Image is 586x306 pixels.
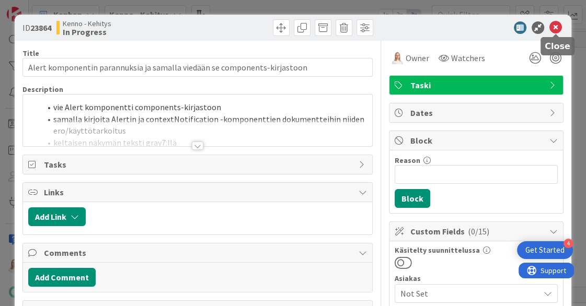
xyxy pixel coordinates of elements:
span: ID [22,21,51,34]
span: Comments [44,246,353,259]
b: 23864 [30,22,51,33]
span: Owner [406,52,429,64]
h5: Close [545,41,570,51]
span: Tasks [44,158,353,171]
span: Dates [410,107,544,119]
li: vie Alert komponentti components-kirjastoon [41,101,367,113]
span: Taski [410,79,544,91]
span: Links [44,186,353,198]
div: Get Started [525,245,565,255]
span: Watchers [451,52,485,64]
span: Support [22,2,48,14]
span: Custom Fields [410,225,544,238]
input: type card name here... [22,58,373,77]
span: Description [22,85,63,94]
span: Not Set [400,287,539,300]
img: SL [391,52,404,64]
span: ( 0/15 ) [468,226,489,237]
div: Käsitelty suunnittelussa [395,246,558,254]
span: Block [410,134,544,147]
div: 4 [564,239,573,248]
label: Title [22,49,39,58]
div: Open Get Started checklist, remaining modules: 4 [517,241,573,259]
span: Kenno - Kehitys [63,19,111,28]
label: Reason [395,156,420,165]
b: In Progress [63,28,111,36]
div: Asiakas [395,275,558,282]
button: Add Comment [28,268,96,287]
button: Add Link [28,207,86,226]
li: samalla kirjoita Alertin ja contextNotification -komponenttien dokumentteihin niiden ero/käyttöta... [41,113,367,137]
button: Block [395,189,430,208]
